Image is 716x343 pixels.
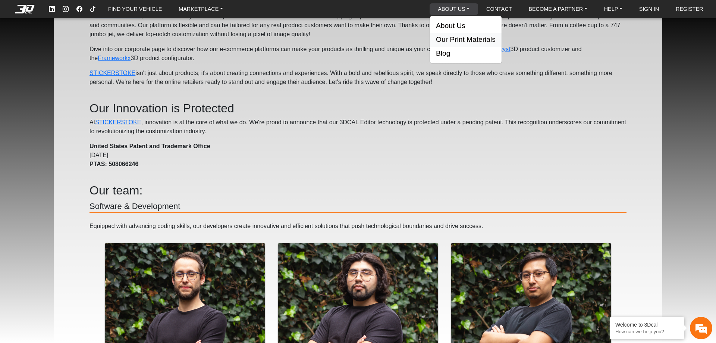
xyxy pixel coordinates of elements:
a: REGISTER [673,3,706,15]
div: FAQs [50,221,96,244]
p: Equipped with advancing coding skills, our developers create innovative and efficient solutions t... [89,222,626,231]
a: STICKERSTOKE [95,119,141,125]
p: [DATE] [89,142,626,169]
strong: United States Patent and Trademark Office [89,143,210,149]
h2: Our Innovation is Protected [89,102,626,115]
span: We're online! [43,88,103,159]
button: About Us [430,19,502,33]
p: Dive into our corporate page to discover how our e-commerce platforms can make your products as t... [89,45,626,63]
p: At , we've crafted a system that injects fun and excitement into the online shopping experience. ... [89,12,626,39]
a: SIGN IN [636,3,662,15]
span: Conversation [4,234,50,239]
a: MARKETPLACE [176,3,226,15]
a: Twyst [495,46,511,52]
div: Navigation go back [8,38,19,50]
p: isn't just about products; it's about creating connections and experiences. With a bold and rebel... [89,69,626,87]
div: Welcome to 3Dcal [615,322,679,328]
a: Frameworkx [98,55,131,61]
a: ABOUT US [435,3,472,15]
div: Minimize live chat window [122,4,140,22]
a: FIND YOUR VEHICLE [105,3,165,15]
div: Chat with us now [50,39,136,49]
a: HELP [601,3,625,15]
p: At , innovation is at the core of what we do. We're proud to announce that our 3DCAL Editor techn... [89,118,626,136]
textarea: Type your message and hit 'Enter' [4,194,142,221]
a: BECOME A PARTNER [525,3,590,15]
div: Articles [96,221,142,244]
h5: Software & Development [89,200,626,213]
a: STICKERSTOKE [95,13,141,19]
h2: Our team: [89,184,626,197]
a: STICKERSTOKE [89,70,135,76]
a: CONTACT [483,3,515,15]
p: How can we help you? [615,329,679,334]
strong: PTAS: 508066246 [89,161,138,167]
button: Our Print Materials [430,33,502,47]
button: Blog [430,47,502,60]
